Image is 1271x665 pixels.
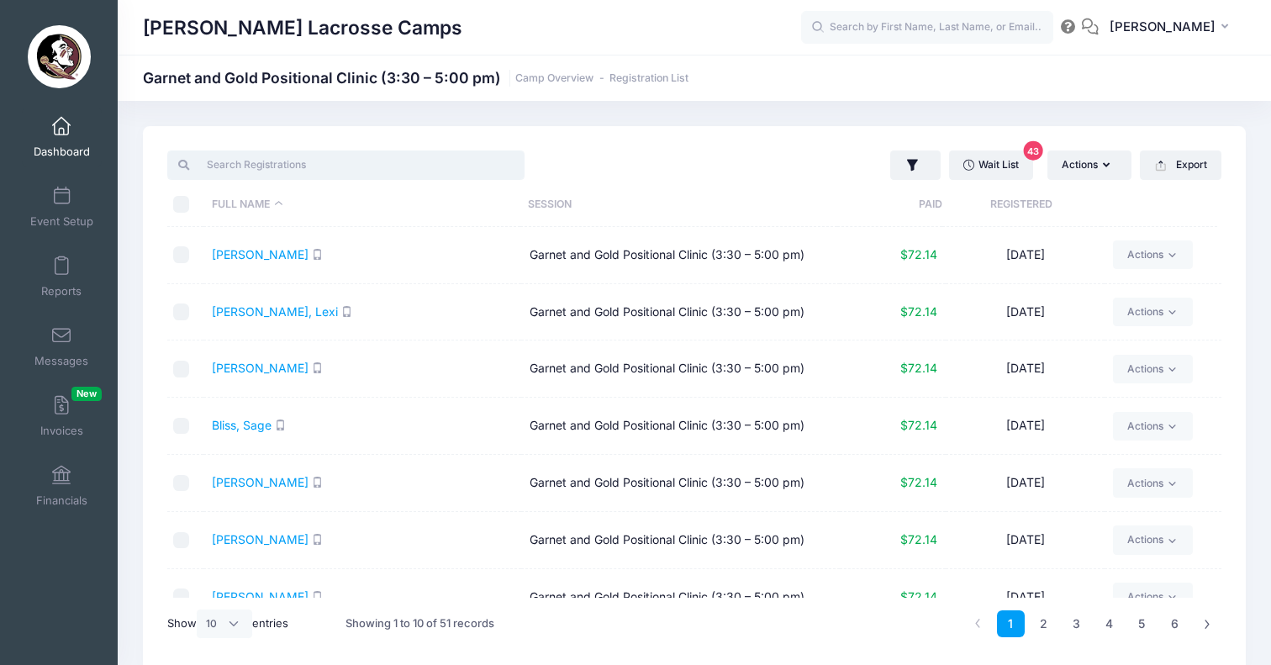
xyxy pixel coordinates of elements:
a: Event Setup [22,177,102,236]
button: Export [1140,150,1221,179]
th: Full Name: activate to sort column descending [203,182,520,227]
h1: [PERSON_NAME] Lacrosse Camps [143,8,462,47]
a: 1 [997,610,1025,638]
a: InvoicesNew [22,387,102,446]
input: Search Registrations [167,150,525,179]
i: SMS enabled [312,249,323,260]
h1: Garnet and Gold Positional Clinic (3:30 – 5:00 pm) [143,69,688,87]
button: [PERSON_NAME] [1099,8,1246,47]
a: Actions [1113,355,1193,383]
img: Sara Tisdale Lacrosse Camps [28,25,91,88]
span: $72.14 [900,304,937,319]
a: Wait List43 [949,150,1033,179]
a: 3 [1063,610,1090,638]
td: Garnet and Gold Positional Clinic (3:30 – 5:00 pm) [521,569,839,626]
span: $72.14 [900,589,937,604]
a: [PERSON_NAME] [212,475,309,489]
span: $72.14 [900,361,937,375]
td: Garnet and Gold Positional Clinic (3:30 – 5:00 pm) [521,340,839,398]
i: SMS enabled [341,306,352,317]
td: [DATE] [946,398,1105,455]
span: Financials [36,493,87,508]
label: Show entries [167,610,288,638]
td: [DATE] [946,455,1105,512]
i: SMS enabled [275,420,286,430]
td: [DATE] [946,569,1105,626]
i: SMS enabled [312,534,323,545]
a: [PERSON_NAME] [212,247,309,261]
i: SMS enabled [312,477,323,488]
th: Session: activate to sort column ascending [520,182,837,227]
a: Registration List [609,72,688,85]
a: Camp Overview [515,72,593,85]
i: SMS enabled [312,362,323,373]
a: 6 [1161,610,1189,638]
td: Garnet and Gold Positional Clinic (3:30 – 5:00 pm) [521,512,839,569]
td: [DATE] [946,227,1105,284]
a: Dashboard [22,108,102,166]
a: Reports [22,247,102,306]
th: Paid: activate to sort column ascending [837,182,943,227]
select: Showentries [197,610,252,638]
span: [PERSON_NAME] [1110,18,1216,36]
a: Financials [22,457,102,515]
span: 43 [1024,141,1043,161]
a: Actions [1113,468,1193,497]
td: [DATE] [946,284,1105,341]
td: [DATE] [946,512,1105,569]
span: $72.14 [900,247,937,261]
span: Invoices [40,424,83,438]
span: $72.14 [900,532,937,546]
span: Reports [41,284,82,298]
th: Registered: activate to sort column ascending [942,182,1100,227]
a: [PERSON_NAME] [212,532,309,546]
a: 2 [1030,610,1057,638]
a: Actions [1113,240,1193,269]
a: Actions [1113,525,1193,554]
i: SMS enabled [312,591,323,602]
a: Actions [1113,298,1193,326]
a: Actions [1113,412,1193,441]
td: Garnet and Gold Positional Clinic (3:30 – 5:00 pm) [521,284,839,341]
a: Messages [22,317,102,376]
td: Garnet and Gold Positional Clinic (3:30 – 5:00 pm) [521,227,839,284]
span: $72.14 [900,418,937,432]
div: Showing 1 to 10 of 51 records [345,604,494,643]
span: $72.14 [900,475,937,489]
td: Garnet and Gold Positional Clinic (3:30 – 5:00 pm) [521,455,839,512]
span: Dashboard [34,145,90,159]
a: [PERSON_NAME] [212,589,309,604]
input: Search by First Name, Last Name, or Email... [801,11,1053,45]
a: Actions [1113,583,1193,611]
button: Actions [1047,150,1131,179]
a: [PERSON_NAME] [212,361,309,375]
a: Bliss, Sage [212,418,272,432]
span: New [71,387,102,401]
span: Messages [34,354,88,368]
a: [PERSON_NAME], Lexi [212,304,338,319]
a: 5 [1128,610,1156,638]
td: Garnet and Gold Positional Clinic (3:30 – 5:00 pm) [521,398,839,455]
a: 4 [1095,610,1123,638]
td: [DATE] [946,340,1105,398]
span: Event Setup [30,214,93,229]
